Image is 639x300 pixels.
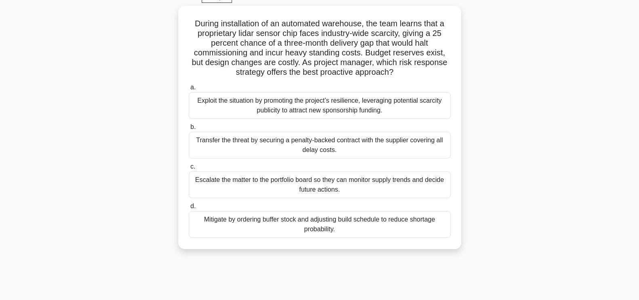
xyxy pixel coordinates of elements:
[189,92,451,119] div: Exploit the situation by promoting the project’s resilience, leveraging potential scarcity public...
[190,203,196,209] span: d.
[190,84,196,91] span: a.
[189,171,451,198] div: Escalate the matter to the portfolio board so they can monitor supply trends and decide future ac...
[189,211,451,238] div: Mitigate by ordering buffer stock and adjusting build schedule to reduce shortage probability.
[188,19,451,78] h5: During installation of an automated warehouse, the team learns that a proprietary lidar sensor ch...
[190,163,195,170] span: c.
[190,123,196,130] span: b.
[189,132,451,158] div: Transfer the threat by securing a penalty-backed contract with the supplier covering all delay co...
